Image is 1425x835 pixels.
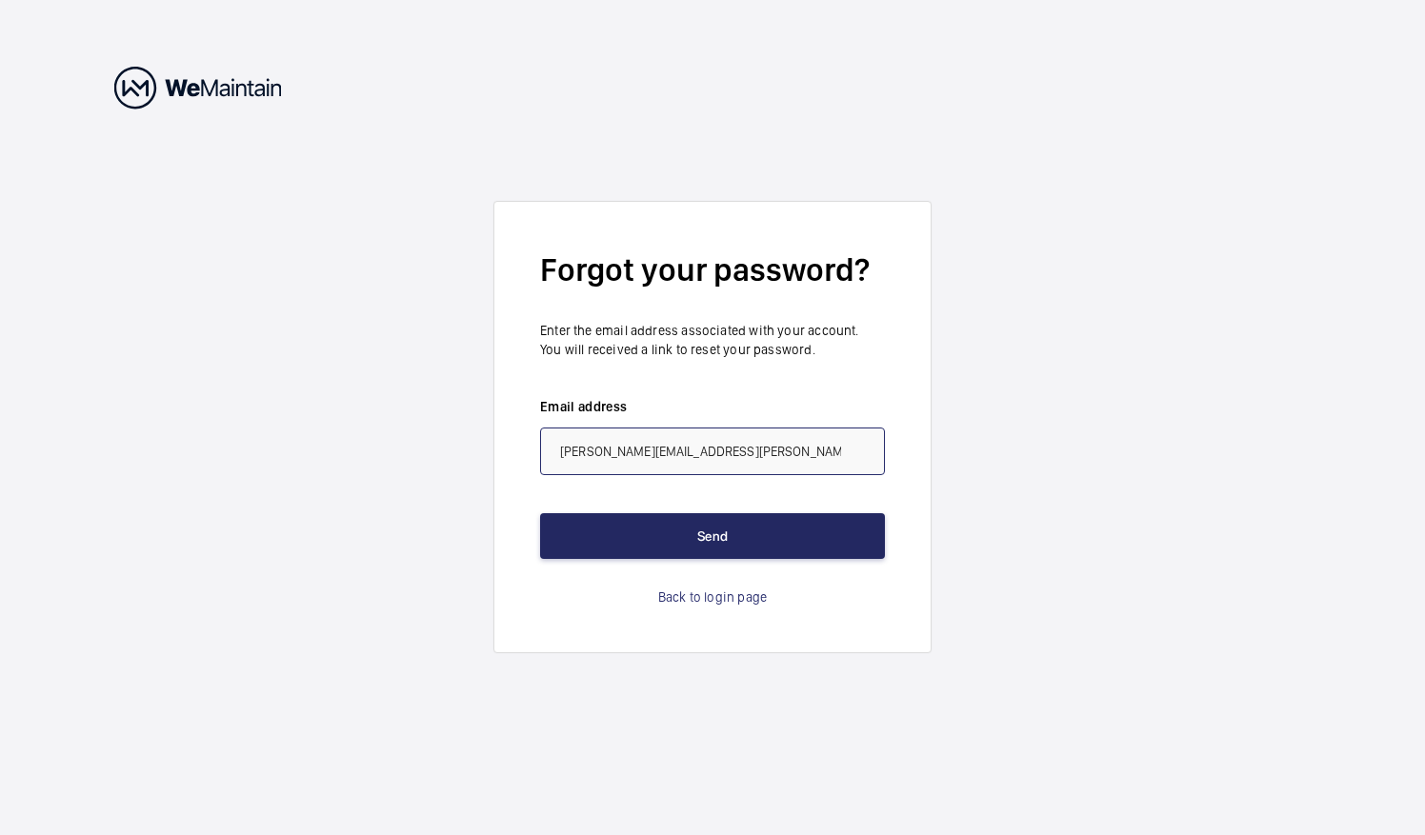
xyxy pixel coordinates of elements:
h2: Forgot your password? [540,248,885,292]
p: Enter the email address associated with your account. You will received a link to reset your pass... [540,321,885,359]
label: Email address [540,397,885,416]
a: Back to login page [658,587,767,606]
input: abc@xyz [540,427,885,475]
button: Send [540,513,885,559]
